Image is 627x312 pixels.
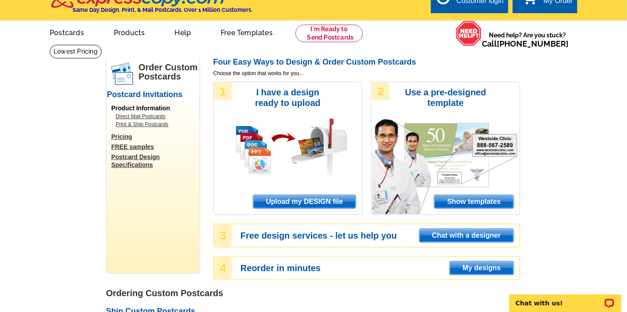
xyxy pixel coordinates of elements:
[243,87,333,108] h3: I have a design ready to upload
[111,153,199,169] a: Postcard Design Specifications
[482,39,569,48] span: Call
[213,69,520,77] span: Choose the option that works for you...
[503,284,627,312] iframe: LiveChat chat widget
[456,21,482,46] img: help
[207,22,287,42] a: Free Templates
[100,22,159,42] a: Products
[160,22,205,42] a: Help
[241,264,519,272] h3: Reorder in minutes
[111,63,133,85] img: postcards.png
[419,229,514,243] a: Chat with a designer
[214,83,232,100] div: 1
[434,195,514,209] a: Show templates
[213,58,520,67] h2: Four Easy Ways to Design & Order Custom Postcards
[111,143,199,151] a: FREE samples
[36,22,98,42] a: Postcards
[116,120,195,128] a: Print & Ship Postcards
[253,195,356,208] span: Upload my DESIGN file
[253,195,356,209] a: Upload my DESIGN file
[214,225,232,247] div: 3
[107,90,199,100] h2: Postcard Invitations
[106,288,223,298] strong: Ordering Custom Postcards
[241,232,519,239] h3: Free design services - let us help you
[111,105,170,112] span: Product Information
[214,257,232,279] div: 4
[116,112,195,120] a: Direct Mail Postcards
[401,87,491,108] h3: Use a pre-designed template
[139,63,199,81] h1: Order Custom Postcards
[482,31,573,48] span: Need help? Are you stuck?
[450,261,514,275] span: My designs
[497,39,569,48] a: [PHONE_NUMBER]
[449,261,514,275] a: My designs
[372,83,390,100] div: 2
[73,7,252,13] h4: Same Day Design, Print, & Mail Postcards. Over 1 Million Customers.
[419,229,514,242] span: Chat with a designer
[434,195,514,208] span: Show templates
[111,133,199,141] a: Pricing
